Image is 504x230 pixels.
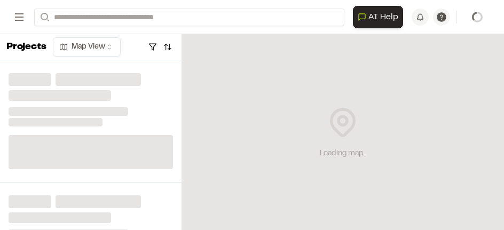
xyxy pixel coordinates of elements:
[353,6,403,28] button: Open AI Assistant
[368,11,398,23] span: AI Help
[353,6,407,28] div: Open AI Assistant
[6,40,46,54] p: Projects
[320,148,366,160] div: Loading map...
[34,9,53,26] button: Search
